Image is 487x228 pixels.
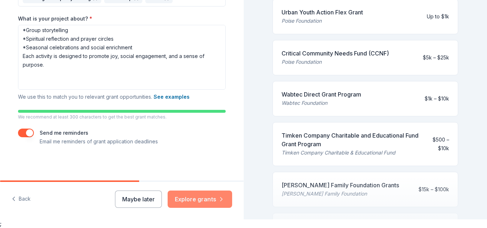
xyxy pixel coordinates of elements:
[18,114,226,120] p: We recommend at least 300 characters to get the best grant matches.
[427,12,449,21] div: Up to $1k
[423,53,449,62] div: $5k – $25k
[18,15,92,22] label: What is your project about?
[282,58,389,66] div: Poise Foundation
[154,93,190,101] button: See examples
[282,49,389,58] div: Critical Community Needs Fund (CCNF)
[115,191,162,208] button: Maybe later
[18,94,190,100] span: We use this to match you to relevant grant opportunities.
[282,90,361,99] div: Wabtec Direct Grant Program
[40,130,88,136] label: Send me reminders
[426,135,449,153] div: $500 – $10k
[282,17,363,25] div: Poise Foundation
[18,25,226,90] textarea: Our Mission is to uplift and connect seniors in our community by providing safe, engaging, and sp...
[282,131,421,148] div: Timken Company Charitable and Educational Fund Grant Program
[40,137,158,146] p: Email me reminders of grant application deadlines
[282,99,361,107] div: Wabtec Foundation
[168,191,232,208] button: Explore grants
[425,94,449,103] div: $1k – $10k
[282,8,363,17] div: Urban Youth Action Flex Grant
[282,148,421,157] div: Timken Company Charitable & Educational Fund
[12,192,31,207] button: Back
